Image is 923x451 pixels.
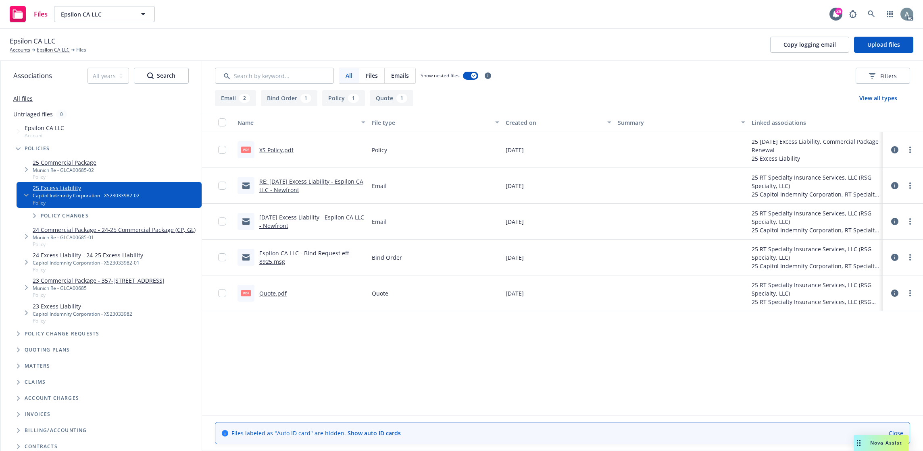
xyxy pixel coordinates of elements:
div: Drag to move [854,435,864,451]
div: 25 Capitol Indemnity Corporation, RT Specialty Insurance Services, LLC (RSG Specialty, LLC), Capi... [752,190,879,199]
a: [DATE] Excess Liability - Espilon CA LLC - Newfront [259,213,364,230]
span: Account [25,132,64,139]
a: Search [863,6,879,22]
div: 25 RT Specialty Insurance Services, LLC (RSG Specialty, LLC) [752,245,879,262]
a: Quote.pdf [259,290,287,297]
span: Policy [33,241,196,248]
div: File type [372,118,491,127]
span: [DATE] [506,289,524,298]
span: [DATE] [506,217,524,226]
div: 25 RT Specialty Insurance Services, LLC (RSG Specialty, LLC) [752,281,879,298]
button: File type [369,113,503,132]
span: Policy [33,317,132,324]
button: Created on [502,113,614,132]
a: Files [6,3,51,25]
span: Policy [372,146,387,154]
span: Epsilon CA LLC [10,36,56,46]
span: Invoices [25,412,51,417]
div: Munich Re - GLCA00685-02 [33,167,96,174]
a: 23 Commercial Package - 357-[STREET_ADDRESS] [33,276,165,285]
a: Close [889,429,903,437]
span: Quoting plans [25,348,70,352]
div: 1 [348,94,359,103]
button: Filters [856,68,910,84]
span: Matters [25,364,50,368]
div: Munich Re - GLCA00685-01 [33,234,196,241]
a: Untriaged files [13,110,53,118]
div: Capitol Indemnity Corporation - XS23033982 [33,310,132,317]
a: Switch app [882,6,898,22]
a: XS Policy.pdf [259,146,294,154]
button: Nova Assist [854,435,908,451]
span: [DATE] [506,253,524,262]
span: Quote [372,289,388,298]
a: RE: [DATE] Excess Liability - Espilon CA LLC - Newfront [259,178,363,194]
div: 25 RT Specialty Insurance Services, LLC (RSG Specialty, LLC) [752,298,879,306]
span: Policy change requests [25,331,99,336]
span: Nova Assist [870,439,902,446]
div: 25 Capitol Indemnity Corporation, RT Specialty Insurance Services, LLC (RSG Specialty, LLC), Capi... [752,226,879,234]
a: Show auto ID cards [348,429,401,437]
a: more [905,145,915,155]
a: Report a Bug [845,6,861,22]
span: Policy [33,199,140,206]
a: 25 Excess Liability [33,184,140,192]
div: Capitol Indemnity Corporation - XS23033982-01 [33,259,143,266]
span: Policy changes [41,213,89,218]
div: Munich Re - GLCA00685 [33,285,165,292]
div: Capitol Indemnity Corporation - XS23033982-02 [33,192,140,199]
a: 24 Excess Liability - 24-25 Excess Liability [33,251,143,259]
span: Emails [391,71,409,80]
button: Upload files [854,37,913,53]
span: Claims [25,380,46,385]
span: Upload files [867,41,900,48]
span: Copy logging email [783,41,836,48]
button: Epsilon CA LLC [54,6,155,22]
span: Policy [33,266,143,273]
div: Tree Example [0,122,202,422]
span: Files [76,46,86,54]
a: 23 Excess Liability [33,302,132,310]
span: Files labeled as "Auto ID card" are hidden. [231,429,401,437]
span: Policy [33,174,96,180]
div: 0 [56,110,67,119]
span: Account charges [25,396,79,401]
button: Summary [615,113,749,132]
span: pdf [241,147,251,153]
input: Toggle Row Selected [218,182,226,190]
div: 26 [835,8,842,15]
span: Contracts [25,444,58,449]
span: Policy [33,292,165,298]
button: Name [234,113,369,132]
a: more [905,217,915,226]
button: Linked associations [748,113,883,132]
a: 25 Commercial Package [33,158,96,167]
div: 25 RT Specialty Insurance Services, LLC (RSG Specialty, LLC) [752,173,879,190]
div: Linked associations [752,118,879,127]
button: Policy [322,90,365,106]
span: Show nested files [421,72,460,79]
input: Toggle Row Selected [218,253,226,261]
span: Files [34,11,48,17]
button: Copy logging email [770,37,849,53]
a: Espilon CA LLC - Bind Request eff 8925.msg [259,249,349,265]
span: Policies [25,146,50,151]
span: Files [366,71,378,80]
img: photo [900,8,913,21]
div: 25 [DATE] Excess Liability, Commercial Package Renewal [752,137,879,154]
input: Search by keyword... [215,68,334,84]
span: Email [372,182,387,190]
div: 25 Excess Liability [752,154,879,163]
a: more [905,252,915,262]
input: Toggle Row Selected [218,146,226,154]
span: Filters [869,72,897,80]
a: Accounts [10,46,30,54]
input: Toggle Row Selected [218,217,226,225]
button: Quote [370,90,413,106]
a: 24 Commercial Package - 24-25 Commercial Package (CP, GL) [33,225,196,234]
span: Associations [13,70,52,81]
div: Name [238,118,356,127]
a: Epsilon CA LLC [37,46,70,54]
span: Epsilon CA LLC [61,10,131,19]
div: 1 [396,94,407,103]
